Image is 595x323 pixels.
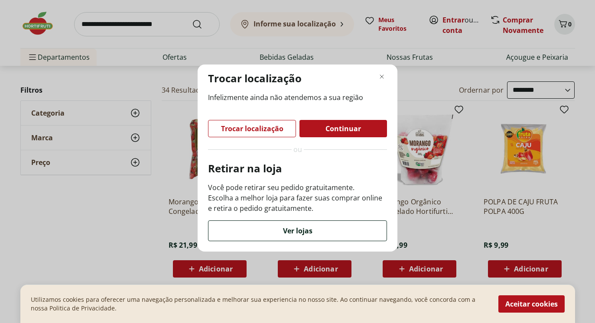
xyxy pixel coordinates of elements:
p: Retirar na loja [208,161,387,175]
p: Utilizamos cookies para oferecer uma navegação personalizada e melhorar sua experiencia no nosso ... [31,295,488,313]
button: Aceitar cookies [498,295,565,313]
button: Ver lojas [208,220,387,241]
p: Você pode retirar seu pedido gratuitamente. Escolha a melhor loja para fazer suas comprar online ... [208,182,387,213]
span: Ver lojas [283,227,312,234]
span: Continuar [325,125,361,132]
button: Trocar localização [208,120,296,137]
span: Infelizmente ainda não atendemos a sua região [208,92,387,103]
button: Continuar [299,120,387,137]
span: ou [293,144,302,155]
button: Fechar modal de regionalização [377,71,387,82]
span: Trocar localização [221,125,283,132]
div: Modal de regionalização [198,65,397,252]
p: Trocar localização [208,71,302,85]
